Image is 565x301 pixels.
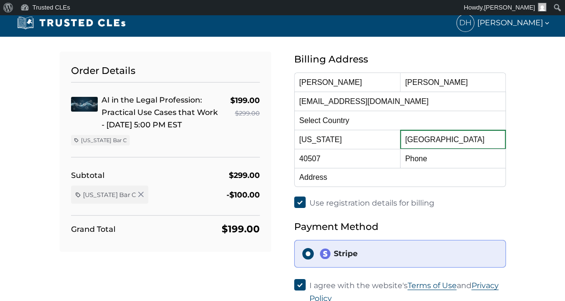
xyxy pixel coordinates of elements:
h5: Billing Address [294,52,506,67]
input: First Name [294,73,400,92]
span: [US_STATE] Bar C [83,190,136,199]
div: -$100.00 [226,188,260,201]
div: Grand Total [71,223,115,236]
div: $299.00 [229,169,260,182]
span: [PERSON_NAME] [484,4,535,11]
img: AI in the Legal Profession: Practical Use Cases that Work - 10/15 - 5:00 PM EST [71,97,98,112]
input: Postcode / ZIP [294,149,400,168]
h5: Payment Method [294,219,506,234]
h5: Order Details [71,63,260,83]
input: Phone [400,149,506,168]
span: DH [457,14,474,31]
input: Address [294,168,506,187]
input: Last Name [400,73,506,92]
a: Terms of Use [408,281,457,290]
span: Use registration details for billing [309,198,434,208]
div: Subtotal [71,169,104,182]
div: $299.00 [230,107,260,120]
img: Trusted CLEs [14,16,128,30]
div: $199.00 [222,221,260,237]
div: Stripe [319,248,498,259]
div: $199.00 [230,94,260,107]
span: [US_STATE] Bar C [81,136,127,144]
a: AI in the Legal Profession: Practical Use Cases that Work - [DATE] 5:00 PM EST [102,95,218,129]
input: Email Address [294,92,506,111]
input: stripeStripe [302,248,314,259]
input: City [400,130,506,149]
span: [PERSON_NAME] [477,16,551,29]
img: stripe [319,248,331,259]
